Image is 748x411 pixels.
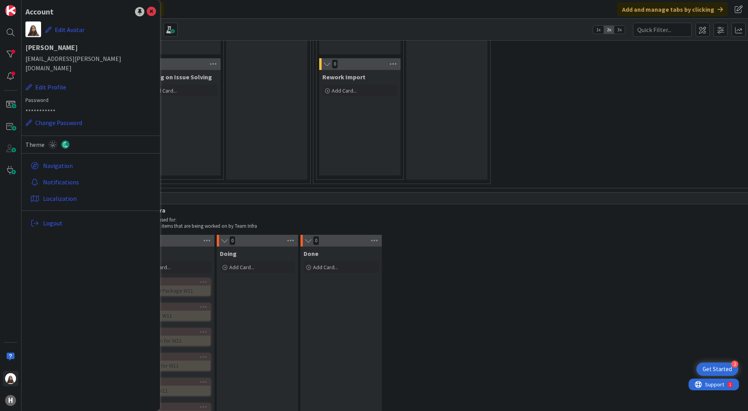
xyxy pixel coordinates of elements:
span: Add Card... [229,264,254,271]
div: 1614 [137,279,210,286]
div: Open Get Started checklist, remaining modules: 2 [696,363,738,376]
div: Add and manage tabs by clicking [617,2,728,16]
input: Quick Filter... [633,23,692,37]
a: Notifications [27,175,156,189]
span: 0 [229,236,236,245]
span: Rework Import [322,73,365,81]
div: 1046HDR for W11 [137,379,210,396]
div: H [5,395,16,406]
div: HydroMan for W11 [137,336,210,346]
a: Navigation [27,159,156,173]
div: 1054Windchill for W11 [137,354,210,371]
div: 1046 [137,379,210,386]
div: 1064 [140,304,210,310]
span: Add Card... [313,264,338,271]
span: 3x [614,26,625,34]
span: Waiting on Issue Solving [142,73,212,81]
div: 1060HydroMan for W11 [137,329,210,346]
h1: [PERSON_NAME] [25,44,156,52]
div: HDR for W11 [137,386,210,396]
div: Get Started [703,365,732,373]
a: 1614E-Plan 2.9 Package W11 [136,278,211,297]
button: Edit Profile [25,82,67,92]
a: 1046HDR for W11 [136,378,211,397]
span: 0 [313,236,319,245]
span: 2x [604,26,614,34]
span: Add Card... [332,87,357,94]
span: Done [304,250,318,257]
img: Visit kanbanzone.com [5,5,16,16]
span: 0 [332,59,338,69]
label: Password [25,96,156,104]
div: Account [25,6,54,18]
a: 1060HydroMan for W11 [136,328,211,347]
div: E-Plan 2.9 Package W11 [137,286,210,296]
button: Change Password [25,118,83,128]
span: Doing [220,250,237,257]
img: KM [25,21,41,37]
div: 1054 [140,354,210,360]
a: 1064Prime for W11 [136,303,211,322]
a: Localization [27,191,156,205]
div: Windchill for W11 [137,361,210,371]
span: Logout [43,218,153,228]
div: 1 [41,3,43,9]
button: Edit Avatar [45,21,85,38]
div: 1046 [140,379,210,385]
div: 1044 [137,404,210,411]
span: Add Card... [152,87,177,94]
span: [EMAIL_ADDRESS][PERSON_NAME][DOMAIN_NAME] [25,54,156,73]
div: 1614E-Plan 2.9 Package W11 [137,279,210,296]
div: 1064Prime for W11 [137,304,210,321]
span: 1x [593,26,604,34]
div: 1060 [137,329,210,336]
div: 1060 [140,329,210,335]
div: 2 [731,361,738,368]
img: KM [5,373,16,384]
div: 1614 [140,279,210,285]
a: 1054Windchill for W11 [136,353,211,372]
div: 1044 [140,404,210,410]
span: Theme [25,140,45,149]
span: Support [16,1,36,11]
div: 1064 [137,304,210,311]
div: Prime for W11 [137,311,210,321]
div: 1054 [137,354,210,361]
